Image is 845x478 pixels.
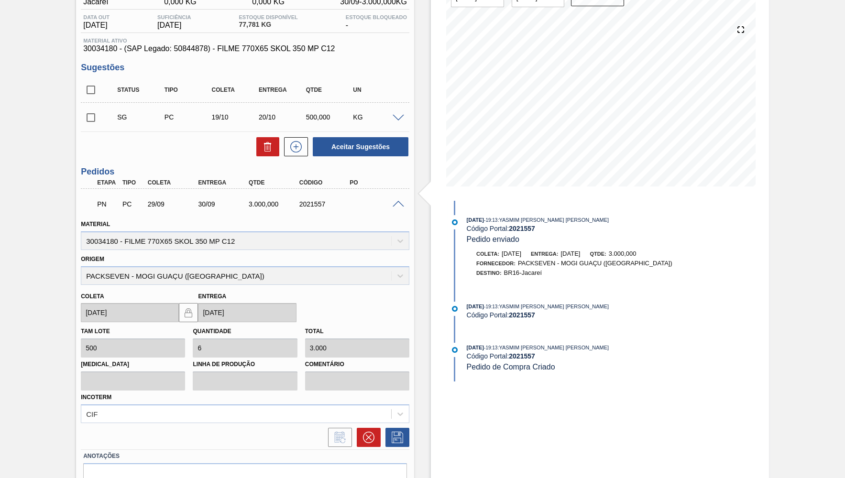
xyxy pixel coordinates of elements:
label: Comentário [305,358,409,371]
div: Código [297,179,353,186]
div: 19/10/2025 [209,113,261,121]
div: PO [347,179,404,186]
div: 29/09/2025 [145,200,202,208]
div: UN [351,87,403,93]
div: Sugestão Criada [115,113,167,121]
span: [DATE] [467,304,484,309]
div: Pedido de Compra [120,200,146,208]
span: [DATE] [83,21,110,30]
div: Coleta [209,87,261,93]
span: Pedido enviado [467,235,519,243]
div: Código Portal: [467,311,694,319]
span: 77,781 KG [239,21,297,28]
span: : YASMIM [PERSON_NAME] [PERSON_NAME] [497,217,609,223]
span: Entrega: [531,251,558,257]
span: Material ativo [83,38,407,43]
label: Origem [81,256,104,262]
button: locked [179,303,198,322]
div: KG [351,113,403,121]
span: [DATE] [502,250,521,257]
div: Informar alteração no pedido [323,428,352,447]
div: 3.000,000 [246,200,303,208]
span: [DATE] [157,21,191,30]
span: [DATE] [467,217,484,223]
span: 30034180 - (SAP Legado: 50844878) - FILME 770X65 SKOL 350 MP C12 [83,44,407,53]
img: locked [183,307,194,318]
strong: 2021557 [509,311,535,319]
label: Quantidade [193,328,231,335]
input: dd/mm/yyyy [81,303,179,322]
span: Data out [83,14,110,20]
span: - 19:13 [484,345,497,350]
strong: 2021557 [509,225,535,232]
div: Qtde [304,87,356,93]
div: Pedido em Negociação [95,194,121,215]
label: Material [81,221,110,228]
div: Etapa [95,179,121,186]
span: Suficiência [157,14,191,20]
div: Excluir Sugestões [252,137,279,156]
span: : YASMIM [PERSON_NAME] [PERSON_NAME] [497,304,609,309]
div: Aceitar Sugestões [308,136,409,157]
div: Nova sugestão [279,137,308,156]
div: 30/09/2025 [196,200,252,208]
span: : YASMIM [PERSON_NAME] [PERSON_NAME] [497,345,609,350]
label: Entrega [198,293,226,300]
div: 20/10/2025 [256,113,308,121]
span: Estoque Disponível [239,14,297,20]
div: 2021557 [297,200,353,208]
div: 500,000 [304,113,356,121]
label: Total [305,328,324,335]
h3: Sugestões [81,63,409,73]
div: Pedido de Compra [162,113,214,121]
input: dd/mm/yyyy [198,303,296,322]
div: Entrega [196,179,252,186]
label: Anotações [83,449,407,463]
img: atual [452,347,458,353]
div: CIF [86,410,98,418]
img: atual [452,219,458,225]
div: Código Portal: [467,352,694,360]
label: Tam lote [81,328,110,335]
div: - [343,14,409,30]
div: Status [115,87,167,93]
div: Código Portal: [467,225,694,232]
span: [DATE] [467,345,484,350]
div: Tipo [162,87,214,93]
div: Tipo [120,179,146,186]
div: Coleta [145,179,202,186]
span: Coleta: [476,251,499,257]
span: - 19:13 [484,304,497,309]
span: Fornecedor: [476,261,516,266]
p: PN [97,200,118,208]
div: Entrega [256,87,308,93]
span: PACKSEVEN - MOGI GUAÇU ([GEOGRAPHIC_DATA]) [518,260,672,267]
div: Cancelar pedido [352,428,381,447]
span: Pedido de Compra Criado [467,363,555,371]
label: Coleta [81,293,104,300]
span: [DATE] [560,250,580,257]
button: Aceitar Sugestões [313,137,408,156]
div: Qtde [246,179,303,186]
label: [MEDICAL_DATA] [81,358,185,371]
span: 3.000,000 [609,250,636,257]
span: BR16-Jacareí [504,269,542,276]
strong: 2021557 [509,352,535,360]
h3: Pedidos [81,167,409,177]
img: atual [452,306,458,312]
span: Destino: [476,270,502,276]
span: Estoque Bloqueado [346,14,407,20]
label: Linha de Produção [193,358,297,371]
span: - 19:13 [484,217,497,223]
div: Salvar Pedido [381,428,409,447]
span: Qtde: [590,251,606,257]
label: Incoterm [81,394,111,401]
